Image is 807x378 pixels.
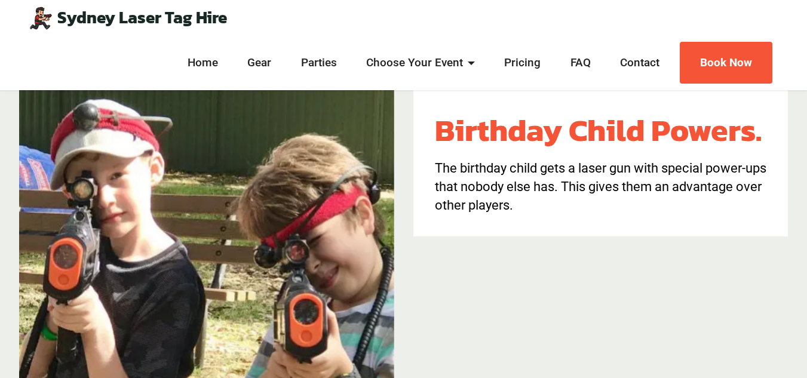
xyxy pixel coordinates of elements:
a: Pricing [501,55,544,71]
img: Mobile Laser Tag Parties Sydney [29,6,53,30]
a: Book Now [680,42,772,84]
a: Home [184,55,221,71]
a: Sydney Laser Tag Hire [57,10,227,26]
a: Choose Your Event [363,55,478,71]
p: The birthday child gets a laser gun with special power-ups that nobody else has. This gives them ... [435,159,767,214]
a: Parties [297,55,340,71]
strong: Birthday Child Powers. [435,107,762,153]
a: Contact [616,55,662,71]
a: Gear [244,55,275,71]
a: FAQ [567,55,594,71]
